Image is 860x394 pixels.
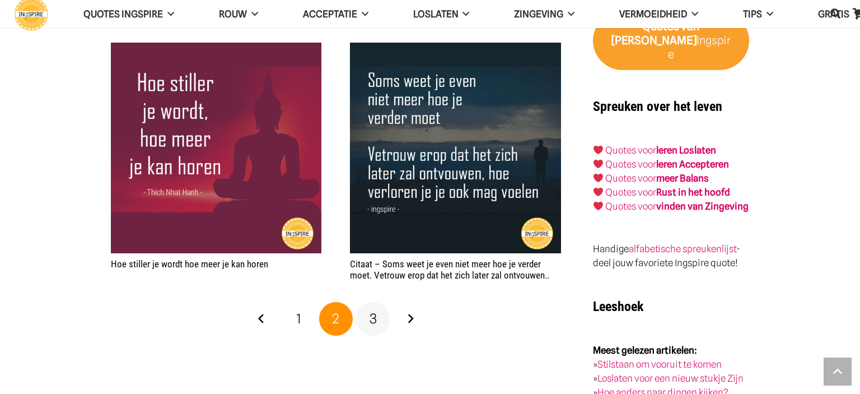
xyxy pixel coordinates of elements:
[605,187,730,198] a: Quotes voorRust in het hoofd
[611,20,700,47] strong: van [PERSON_NAME]
[593,242,749,270] p: Handige - deel jouw favoriete Ingspire quote!
[743,8,762,20] span: TIPS
[593,159,603,169] img: ❤
[111,44,321,55] a: Hoe stiller je wordt hoe meer je kan horen
[656,187,730,198] strong: Rust in het hoofd
[332,310,339,327] span: 2
[605,173,709,184] a: Quotes voormeer Balans
[593,11,749,71] a: Quotes van [PERSON_NAME]Ingspire
[656,173,709,184] strong: meer Balans
[296,310,301,327] span: 1
[219,8,247,20] span: ROUW
[593,187,603,197] img: ❤
[619,8,687,20] span: VERMOEIDHEID
[413,8,459,20] span: Loslaten
[356,302,390,336] a: Pagina 3
[370,310,377,327] span: 3
[642,20,679,33] strong: Quotes
[597,373,744,384] a: Loslaten voor een nieuw stukje Zijn
[593,145,603,155] img: ❤
[303,8,357,20] span: Acceptatie
[629,243,736,254] a: alfabetische spreukenlijst
[111,43,321,253] img: Thich Nhat Hanh citaat - Hoe stiller je wordt, hoe meer je kan horen | meditatie quote ingspire.n
[111,258,268,270] a: Hoe stiller je wordt hoe meer je kan horen
[605,145,656,156] a: Quotes voor
[83,8,163,20] span: QUOTES INGSPIRE
[605,159,656,170] a: Quotes voor
[605,201,749,212] a: Quotes voorvinden van Zingeving
[593,99,722,114] strong: Spreuken over het leven
[350,258,549,281] a: Citaat – Soms weet je even niet meer hoe je verder moet. Vetrouw erop dat het zich later zal ontv...
[656,201,749,212] strong: vinden van Zingeving
[656,159,729,170] a: leren Accepteren
[350,43,560,253] img: Citaat inge: Soms weet je even niet meer hoe je verder moet. Vertrouw erop dat het zich later zal...
[593,173,603,183] img: ❤
[319,302,353,336] span: Pagina 2
[593,345,697,356] strong: Meest gelezen artikelen:
[824,358,852,386] a: Terug naar top
[350,44,560,55] a: Citaat – Soms weet je even niet meer hoe je verder moet. Vetrouw erop dat het zich later zal ontv...
[514,8,563,20] span: Zingeving
[597,359,722,370] a: Stilstaan om vooruit te komen
[282,302,316,336] a: Pagina 1
[593,299,643,314] strong: Leeshoek
[824,1,847,27] a: Zoeken
[818,8,849,20] span: GRATIS
[593,201,603,211] img: ❤
[656,145,716,156] a: leren Loslaten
